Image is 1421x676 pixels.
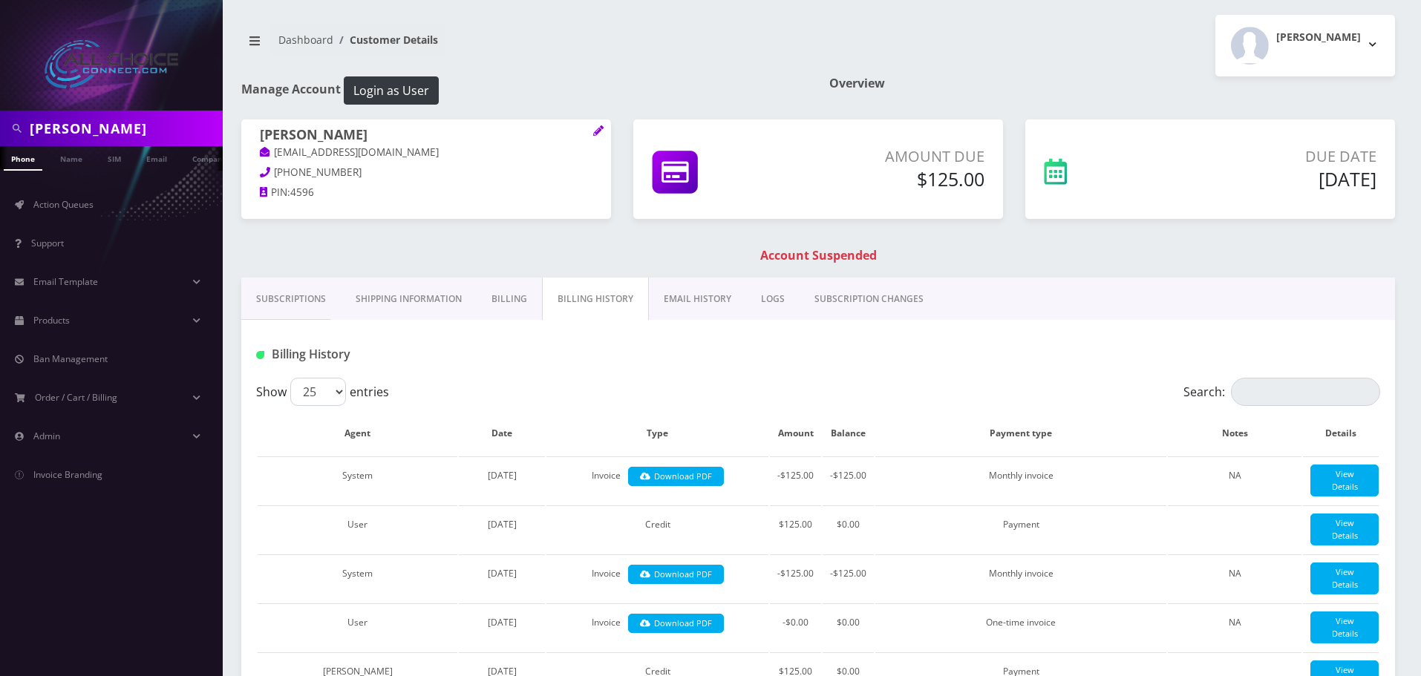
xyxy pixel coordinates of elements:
[1162,145,1376,168] p: Due Date
[241,76,807,105] h1: Manage Account
[1168,456,1301,504] td: NA
[1168,412,1301,455] th: Notes
[341,278,477,321] a: Shipping Information
[1183,378,1380,406] label: Search:
[256,347,616,361] h1: Billing History
[45,40,178,88] img: All Choice Connect
[33,275,98,288] span: Email Template
[546,456,768,504] td: Invoice
[770,412,821,455] th: Amount
[258,412,457,455] th: Agent
[488,616,517,629] span: [DATE]
[546,554,768,602] td: Invoice
[459,412,545,455] th: Date
[1162,168,1376,190] h5: [DATE]
[829,76,1395,91] h1: Overview
[31,237,64,249] span: Support
[875,554,1166,602] td: Monthly invoice
[875,412,1166,455] th: Payment type
[260,127,592,145] h1: [PERSON_NAME]
[290,186,314,199] span: 4596
[746,278,800,321] a: LOGS
[875,603,1166,651] td: One-time invoice
[477,278,542,321] a: Billing
[1310,513,1379,545] a: View Details
[100,146,128,169] a: SIM
[800,278,938,321] a: SUBSCRIPTION CHANGES
[542,278,649,321] a: Billing History
[770,456,821,504] td: -$125.00
[344,76,439,105] button: Login as User
[258,603,457,651] td: User
[185,146,235,169] a: Company
[628,614,724,634] a: Download PDF
[823,456,874,504] td: -$125.00
[628,565,724,585] a: Download PDF
[241,278,341,321] a: Subscriptions
[258,505,457,553] td: User
[33,352,108,365] span: Ban Management
[1215,15,1395,76] button: [PERSON_NAME]
[1310,562,1379,594] a: View Details
[278,33,333,47] a: Dashboard
[770,603,821,651] td: -$0.00
[33,468,102,481] span: Invoice Branding
[628,467,724,487] a: Download PDF
[546,603,768,651] td: Invoice
[823,412,874,455] th: Balance
[875,456,1166,504] td: Monthly invoice
[333,32,438,47] li: Customer Details
[260,186,290,200] a: PIN:
[35,391,117,404] span: Order / Cart / Billing
[260,145,439,160] a: [EMAIL_ADDRESS][DOMAIN_NAME]
[245,249,1391,263] h1: Account Suspended
[546,412,768,455] th: Type
[33,314,70,326] span: Products
[33,430,60,442] span: Admin
[30,114,219,142] input: Search in Company
[823,505,874,553] td: $0.00
[341,81,439,97] a: Login as User
[1231,378,1380,406] input: Search:
[649,278,746,321] a: EMAIL HISTORY
[258,554,457,602] td: System
[546,505,768,553] td: Credit
[290,378,346,406] select: Showentries
[1276,31,1361,44] h2: [PERSON_NAME]
[875,505,1166,553] td: Payment
[1310,465,1379,496] a: View Details
[1310,611,1379,643] a: View Details
[256,378,389,406] label: Show entries
[800,168,984,190] h5: $125.00
[1168,554,1301,602] td: NA
[488,567,517,580] span: [DATE]
[800,145,984,168] p: Amount Due
[241,24,807,67] nav: breadcrumb
[53,146,90,169] a: Name
[823,603,874,651] td: $0.00
[823,554,874,602] td: -$125.00
[1303,412,1379,455] th: Details
[258,456,457,504] td: System
[33,198,94,211] span: Action Queues
[770,554,821,602] td: -$125.00
[1168,603,1301,651] td: NA
[4,146,42,171] a: Phone
[488,469,517,482] span: [DATE]
[770,505,821,553] td: $125.00
[274,165,362,179] span: [PHONE_NUMBER]
[139,146,174,169] a: Email
[488,518,517,531] span: [DATE]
